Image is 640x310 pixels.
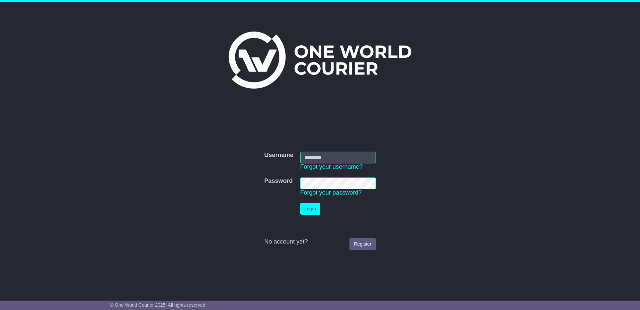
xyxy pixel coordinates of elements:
label: Password [264,177,293,185]
div: No account yet? [264,238,376,246]
a: Forgot your username? [300,163,363,170]
label: Username [264,152,293,159]
span: © One World Courier 2025. All rights reserved. [110,302,207,308]
a: Register [349,238,376,250]
a: Forgot your password? [300,189,362,196]
img: One World [229,32,411,89]
button: Login [300,203,320,215]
